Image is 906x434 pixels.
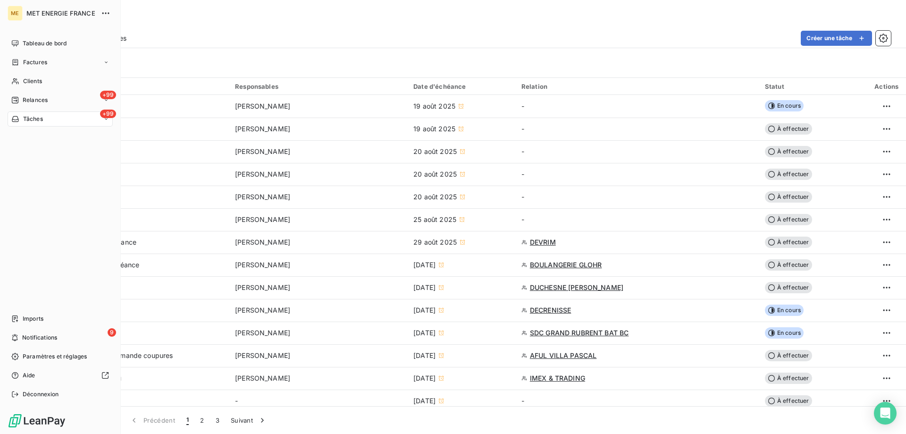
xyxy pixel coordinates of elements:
span: [PERSON_NAME] [235,351,290,360]
div: Actions [872,83,900,90]
span: 20 août 2025 [413,147,457,156]
span: Tableau de bord [23,39,67,48]
span: [PERSON_NAME] [235,306,290,315]
td: - [516,95,759,118]
div: Date d'échéance [413,83,510,90]
span: [PERSON_NAME] [235,238,290,247]
span: [PERSON_NAME] [235,260,290,270]
span: [DATE] [413,283,436,292]
span: +99 [100,110,116,118]
div: ME [8,6,23,21]
span: À effectuer [765,123,812,135]
button: Suivant [225,410,273,430]
div: Tâche [45,82,224,91]
div: Responsables [235,83,402,90]
span: À effectuer [765,259,812,271]
span: [PERSON_NAME] [235,192,290,202]
span: Relances [23,96,48,104]
span: [PERSON_NAME] [235,215,290,224]
span: [DATE] [413,351,436,360]
span: [DATE] [413,374,436,383]
span: [PERSON_NAME] [235,147,290,156]
span: 19 août 2025 [413,102,455,111]
span: Factures [23,58,47,67]
span: [PERSON_NAME] [235,124,290,134]
span: DECRENISSE [530,306,571,315]
span: Clients [23,77,42,85]
span: Aide [23,371,35,380]
span: MET ENERGIE FRANCE [26,9,95,17]
span: En cours [765,100,804,111]
span: AFUL VILLA PASCAL [530,351,597,360]
span: 19 août 2025 [413,124,455,134]
span: SDC GRAND RUBRENT BAT BC [530,328,629,338]
a: Aide [8,368,113,383]
td: - [516,186,759,208]
span: [PERSON_NAME] [235,328,290,338]
button: 3 [210,410,225,430]
td: - [516,118,759,140]
button: 1 [181,410,194,430]
div: Open Intercom Messenger [874,402,897,425]
span: À effectuer [765,214,812,225]
span: 25 août 2025 [413,215,456,224]
td: - [516,140,759,163]
span: Notifications [22,333,57,342]
span: Tâches [23,115,43,123]
span: En cours [765,327,804,339]
span: 20 août 2025 [413,192,457,202]
span: [DATE] [413,306,436,315]
span: [DATE] [413,328,436,338]
span: Déconnexion [23,390,59,399]
span: À effectuer [765,282,812,293]
span: 9 [108,328,116,337]
td: - [516,390,759,412]
span: DEVRIM [530,238,556,247]
span: À effectuer [765,350,812,361]
div: Statut [765,83,862,90]
span: +99 [100,91,116,99]
span: [PERSON_NAME] [235,170,290,179]
span: [DATE] [413,396,436,406]
span: [DATE] [413,260,436,270]
span: BOULANGERIE GLOHR [530,260,602,270]
span: [PERSON_NAME] [235,374,290,383]
span: À effectuer [765,373,812,384]
span: 20 août 2025 [413,170,457,179]
span: DUCHESNE [PERSON_NAME] [530,283,623,292]
div: Relation [521,83,754,90]
span: IMEX & TRADING [530,374,585,383]
button: Créer une tâche [801,31,872,46]
span: À effectuer [765,146,812,157]
span: 29 août 2025 [413,238,457,247]
span: Imports [23,315,43,323]
span: 1 [186,416,189,425]
span: [PERSON_NAME] [235,102,290,111]
span: [PERSON_NAME] [235,283,290,292]
span: En cours [765,305,804,316]
span: À effectuer [765,395,812,407]
span: À effectuer [765,237,812,248]
span: Paramètres et réglages [23,352,87,361]
td: - [516,163,759,186]
td: - [516,208,759,231]
span: À effectuer [765,191,812,203]
span: À effectuer [765,169,812,180]
button: 2 [194,410,210,430]
img: Logo LeanPay [8,413,66,428]
div: - [235,396,402,406]
button: Précédent [124,410,181,430]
